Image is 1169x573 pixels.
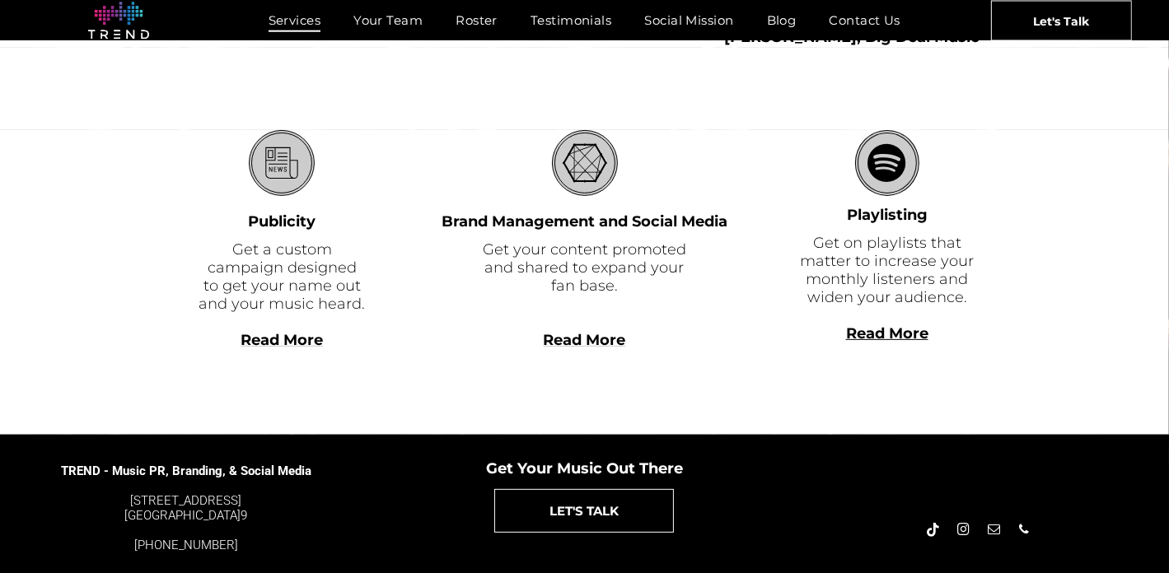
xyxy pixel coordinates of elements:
[544,331,626,349] a: Read More
[134,538,238,552] a: [PHONE_NUMBER]
[442,212,727,231] font: Brand Management and Social Media
[549,490,619,532] span: LET'S TALK
[1033,1,1089,42] span: Let's Talk
[873,383,1169,573] iframe: Chat Widget
[750,8,813,32] a: Blog
[494,489,674,533] a: LET'S TALK
[241,331,323,349] a: Read More
[61,464,311,478] span: TREND - Music PR, Branding, & Social Media
[337,8,439,32] a: Your Team
[199,240,365,313] font: Get a custom campaign designed to get your name out and your music heard.
[483,240,686,295] font: Get your content promoted and shared to expand your fan base.
[794,342,980,361] div: Read More
[124,493,241,523] a: [STREET_ADDRESS][GEOGRAPHIC_DATA]
[813,8,918,32] a: Contact Us
[88,2,149,40] img: logo
[847,206,928,224] font: Playlisting
[439,8,514,32] a: Roster
[628,8,750,32] a: Social Mission
[514,8,628,32] a: Testimonials
[252,8,338,32] a: Services
[846,324,928,342] a: Read More
[486,459,683,477] span: Get Your Music Out There
[60,493,312,523] div: 9
[800,234,974,306] font: Get on playlists that matter to increase your monthly listeners and widen your audience.
[248,212,316,231] font: Publicity
[124,493,241,523] font: [STREET_ADDRESS] [GEOGRAPHIC_DATA]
